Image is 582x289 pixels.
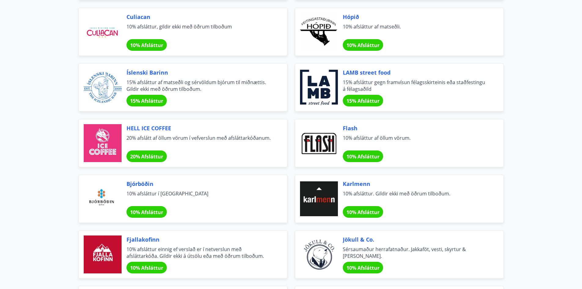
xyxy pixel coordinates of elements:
[343,235,489,243] span: Jökull & Co.
[343,23,489,37] span: 10% afsláttur af matseðli.
[343,190,489,204] span: 10% afsláttur. Gildir ekki með öðrum tilboðum.
[130,42,163,49] span: 10% Afsláttur
[343,135,489,148] span: 10% afsláttur af öllum vörum.
[130,209,163,216] span: 10% Afsláttur
[346,265,379,271] span: 10% Afsláttur
[346,42,379,49] span: 10% Afsláttur
[130,153,163,160] span: 20% Afsláttur
[126,79,273,92] span: 15% afsláttur af matseðli og sérvöldum bjórum til miðnættis. Gildir ekki með öðrum tilboðum.
[126,135,273,148] span: 20% afslátt af öllum vörum í vefverslun með afsláttarkóðanum.
[126,23,273,37] span: 10% afsláttur, gildir ekki með öðrum tilboðum
[343,69,489,76] span: LAMB street food
[130,98,163,104] span: 15% Afsláttur
[343,246,489,259] span: Sérsaumaður herrafatnaður. Jakkaföt, vesti, skyrtur & [PERSON_NAME].
[343,13,489,21] span: Hópið
[126,13,273,21] span: Culiacan
[126,180,273,188] span: Bjórböðin
[343,180,489,188] span: Karlmenn
[346,209,379,216] span: 10% Afsláttur
[343,79,489,92] span: 15% afsláttur gegn framvísun félagsskirteinis eða staðfestingu á félagsaðild
[126,69,273,76] span: Íslenski Barinn
[346,153,379,160] span: 10% Afsláttur
[346,98,379,104] span: 15% Afsláttur
[126,190,273,204] span: 10% afsláttur í [GEOGRAPHIC_DATA]
[343,124,489,132] span: Flash
[130,265,163,271] span: 10% Afsláttur
[126,246,273,259] span: 10% afsláttur einnig ef verslað er í netverslun með afsláttarkóða. Gildir ekki á útsölu eða með ö...
[126,124,273,132] span: HELL ICE COFFEE
[126,235,273,243] span: Fjallakofinn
